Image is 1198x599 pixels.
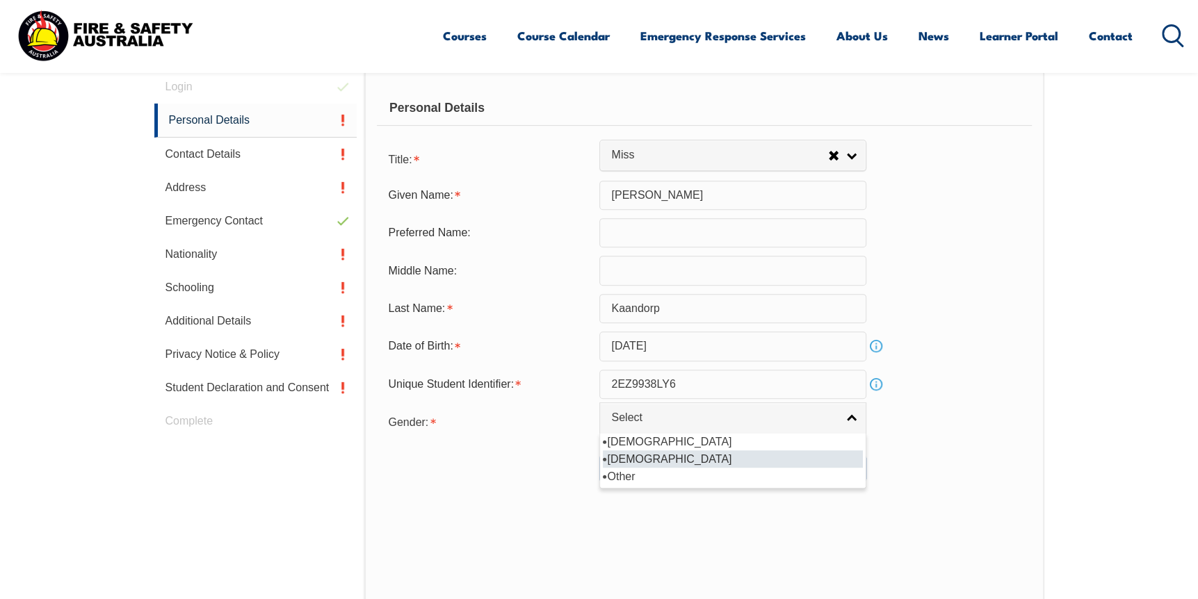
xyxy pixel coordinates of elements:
[377,182,599,208] div: Given Name is required.
[154,271,357,304] a: Schooling
[377,371,599,397] div: Unique Student Identifier is required.
[377,333,599,359] div: Date of Birth is required.
[377,145,599,172] div: Title is required.
[1089,17,1133,54] a: Contact
[377,220,599,246] div: Preferred Name:
[377,91,1031,126] div: Personal Details
[603,468,863,485] li: Other
[388,416,428,428] span: Gender:
[377,407,599,435] div: Gender is required.
[154,338,357,371] a: Privacy Notice & Policy
[443,17,487,54] a: Courses
[154,238,357,271] a: Nationality
[154,138,357,171] a: Contact Details
[154,171,357,204] a: Address
[918,17,949,54] a: News
[599,370,866,399] input: 10 Characters no 1, 0, O or I
[603,433,863,450] li: [DEMOGRAPHIC_DATA]
[154,304,357,338] a: Additional Details
[377,257,599,284] div: Middle Name:
[866,375,886,394] a: Info
[599,331,866,361] input: Select Date...
[154,371,357,404] a: Student Declaration and Consent
[154,204,357,238] a: Emergency Contact
[388,154,412,165] span: Title:
[640,17,806,54] a: Emergency Response Services
[836,17,888,54] a: About Us
[611,148,828,163] span: Miss
[603,450,863,468] li: [DEMOGRAPHIC_DATA]
[517,17,610,54] a: Course Calendar
[866,336,886,356] a: Info
[611,411,836,425] span: Select
[377,295,599,322] div: Last Name is required.
[154,104,357,138] a: Personal Details
[980,17,1058,54] a: Learner Portal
